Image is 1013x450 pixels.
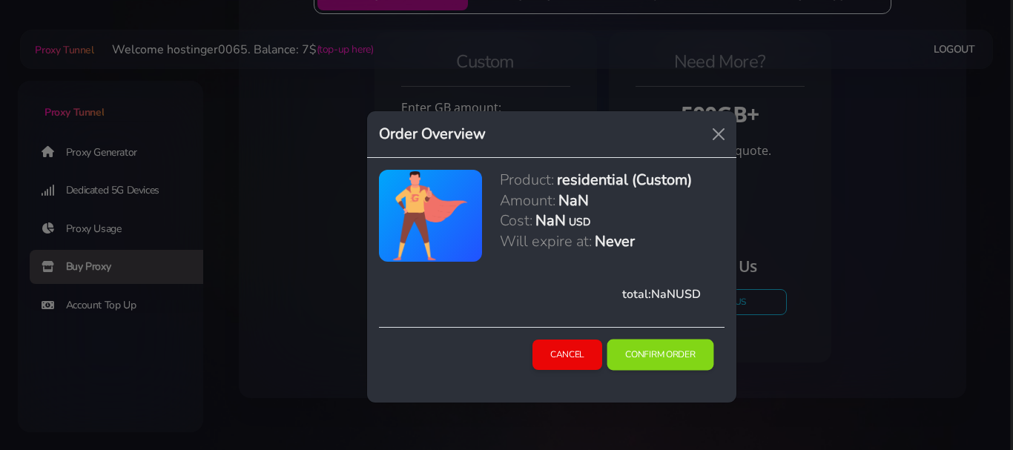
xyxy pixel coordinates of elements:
span: NaN [651,286,676,302]
h5: Product: [500,170,554,190]
h5: Cost: [500,211,532,231]
h5: Never [595,231,635,251]
h5: Will expire at: [500,231,592,251]
h5: NaN [558,191,589,211]
h5: residential (Custom) [557,170,692,190]
img: antenna.png [392,170,469,262]
iframe: Webchat Widget [941,378,994,431]
h5: Order Overview [379,123,486,145]
button: Cancel [532,340,602,370]
span: total: USD [622,286,701,302]
h5: Amount: [500,191,555,211]
button: Confirm Order [607,340,713,371]
h6: USD [569,215,590,229]
button: Close [707,122,730,146]
h5: NaN [535,211,566,231]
